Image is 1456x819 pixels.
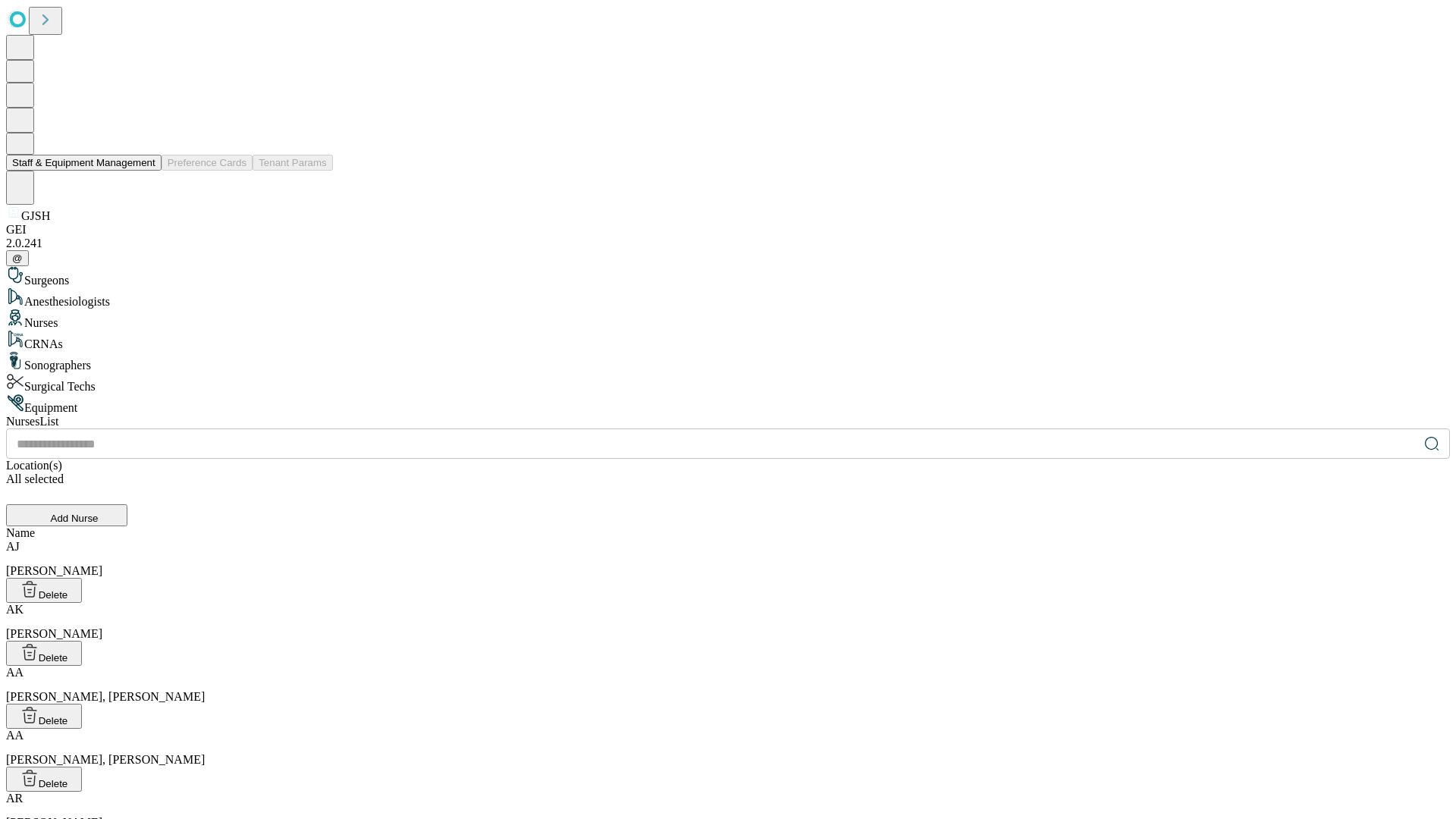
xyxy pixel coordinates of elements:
div: [PERSON_NAME], [PERSON_NAME] [6,666,1450,704]
div: Surgeons [6,266,1450,287]
span: AK [6,603,24,616]
div: 2.0.241 [6,237,1450,250]
span: AA [6,729,24,742]
div: Nurses [6,309,1450,330]
div: [PERSON_NAME] [6,540,1450,578]
button: Add Nurse [6,504,127,526]
button: Staff & Equipment Management [6,155,162,171]
button: Preference Cards [162,155,253,171]
div: [PERSON_NAME], [PERSON_NAME] [6,729,1450,767]
button: @ [6,250,29,266]
button: Delete [6,767,82,792]
div: Nurses List [6,415,1450,428]
span: AA [6,666,24,679]
button: Delete [6,641,82,666]
span: @ [12,253,23,264]
span: AR [6,792,23,805]
div: Equipment [6,394,1450,415]
span: GJSH [21,209,50,222]
span: Delete [39,652,68,664]
span: Delete [39,715,68,726]
span: Add Nurse [51,513,99,524]
div: Name [6,526,1450,540]
div: [PERSON_NAME] [6,603,1450,641]
div: Anesthesiologists [6,287,1450,309]
span: Location(s) [6,459,62,472]
div: GEI [6,223,1450,237]
button: Tenant Params [253,155,333,171]
button: Delete [6,704,82,729]
span: Delete [39,589,68,601]
div: CRNAs [6,330,1450,351]
div: Sonographers [6,351,1450,372]
div: All selected [6,472,1450,486]
button: Delete [6,578,82,603]
span: AJ [6,540,20,553]
div: Surgical Techs [6,372,1450,394]
span: Delete [39,778,68,789]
